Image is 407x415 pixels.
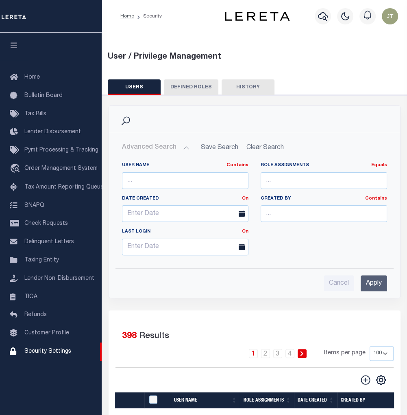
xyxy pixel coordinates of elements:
[122,205,248,222] input: Enter Date
[24,166,98,171] span: Order Management System
[242,196,248,201] a: On
[120,14,134,19] a: Home
[108,79,161,95] button: USERS
[116,195,255,202] label: Date Created
[24,312,47,318] span: Refunds
[139,330,169,343] label: Results
[108,51,401,63] div: User / Privilege Management
[261,162,387,169] label: Role Assignments
[249,349,258,358] a: 1
[24,221,68,226] span: Check Requests
[371,163,387,167] a: Equals
[144,392,171,409] th: UserID
[24,239,74,245] span: Delinquent Letters
[382,8,398,24] img: svg+xml;base64,PHN2ZyB4bWxucz0iaHR0cDovL3d3dy53My5vcmcvMjAwMC9zdmciIHBvaW50ZXItZXZlbnRzPSJub25lIi...
[365,196,387,201] a: Contains
[24,184,104,190] span: Tax Amount Reporting Queue
[24,276,94,281] span: Lender Non-Disbursement
[361,275,387,292] input: Apply
[324,275,354,292] input: Cancel
[222,79,274,95] button: HISTORY
[122,239,248,255] input: Enter Date
[261,195,387,202] label: Created By
[24,202,44,208] span: SNAPQ
[273,349,282,358] a: 3
[10,164,23,174] i: travel_explore
[261,172,387,189] input: ...
[122,140,189,156] button: Advanced Search
[122,332,137,340] span: 398
[24,147,98,153] span: Pymt Processing & Tracking
[134,13,162,20] li: Security
[24,349,71,354] span: Security Settings
[24,129,81,135] span: Lender Disbursement
[122,162,248,169] label: User Name
[324,349,366,358] span: Items per page
[261,205,387,222] input: ...
[24,257,59,263] span: Taxing Entity
[116,228,255,235] label: Last Login
[122,172,248,189] input: ...
[261,349,270,358] a: 2
[226,163,248,167] a: Contains
[171,392,240,409] th: User Name: activate to sort column ascending
[164,79,218,95] button: DEFINED ROLES
[242,229,248,234] a: On
[24,75,40,80] span: Home
[294,392,337,409] th: Date Created: activate to sort column ascending
[24,93,63,99] span: Bulletin Board
[24,111,46,117] span: Tax Bills
[24,330,69,336] span: Customer Profile
[24,294,37,299] span: TIQA
[225,12,290,21] img: logo-dark.svg
[240,392,294,409] th: Role Assignments: activate to sort column ascending
[285,349,294,358] a: 4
